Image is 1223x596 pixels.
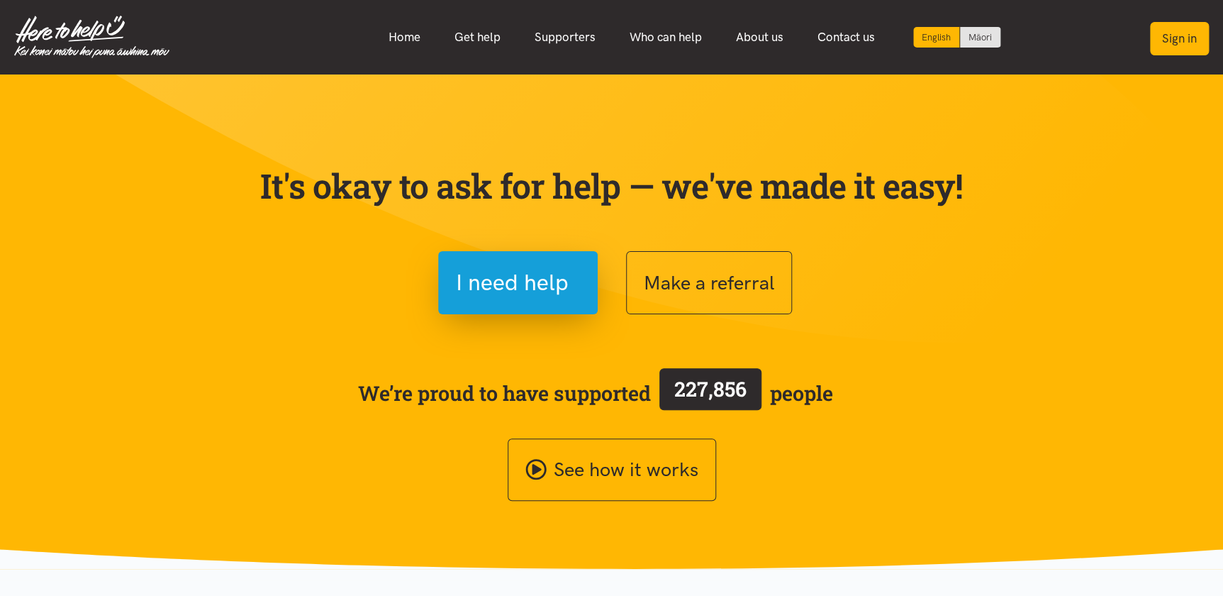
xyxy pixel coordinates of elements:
[372,22,437,53] a: Home
[438,251,598,314] button: I need help
[651,365,770,421] a: 227,856
[437,22,518,53] a: Get help
[800,22,892,53] a: Contact us
[719,22,800,53] a: About us
[913,27,960,48] div: Current language
[913,27,1001,48] div: Language toggle
[14,16,169,58] img: Home
[508,438,716,502] a: See how it works
[626,251,792,314] button: Make a referral
[518,22,613,53] a: Supporters
[257,165,966,206] p: It's okay to ask for help — we've made it easy!
[960,27,1000,48] a: Switch to Te Reo Māori
[358,365,833,421] span: We’re proud to have supported people
[456,265,569,301] span: I need help
[1150,22,1209,55] button: Sign in
[613,22,719,53] a: Who can help
[674,375,747,402] span: 227,856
